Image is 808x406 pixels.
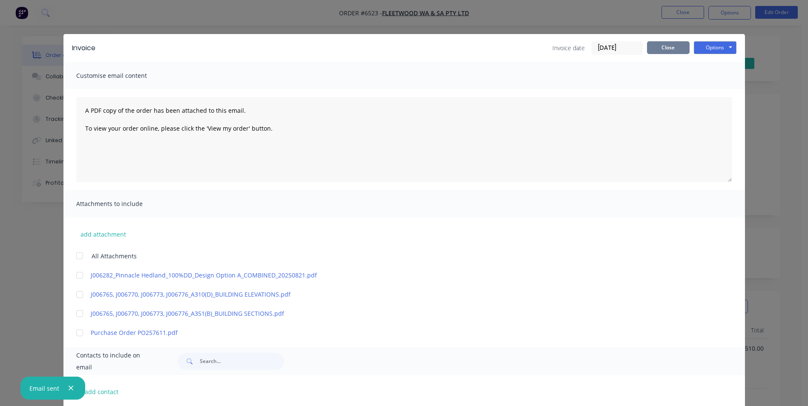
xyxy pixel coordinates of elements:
textarea: A PDF copy of the order has been attached to this email. To view your order online, please click ... [76,97,732,182]
span: Invoice date [552,43,585,52]
button: Options [694,41,736,54]
span: Customise email content [76,70,170,82]
button: add attachment [76,228,130,240]
span: Contacts to include on email [76,349,157,373]
span: Attachments to include [76,198,170,210]
a: J006765, J006770, J006773, J006776_A310(D)_BUILDING ELEVATIONS.pdf [91,290,693,299]
span: All Attachments [92,252,137,260]
a: J006765, J006770, J006773, J006776_A351(B)_BUILDING SECTIONS.pdf [91,309,693,318]
div: Invoice [72,43,95,53]
button: Close [647,41,690,54]
a: Purchase Order PO257611.pdf [91,328,693,337]
a: J006282_Pinnacle Hedland_100%DD_Design Option A_COMBINED_20250821.pdf [91,271,693,280]
input: Search... [200,353,284,370]
div: Email sent [29,384,59,393]
button: add contact [76,385,127,398]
